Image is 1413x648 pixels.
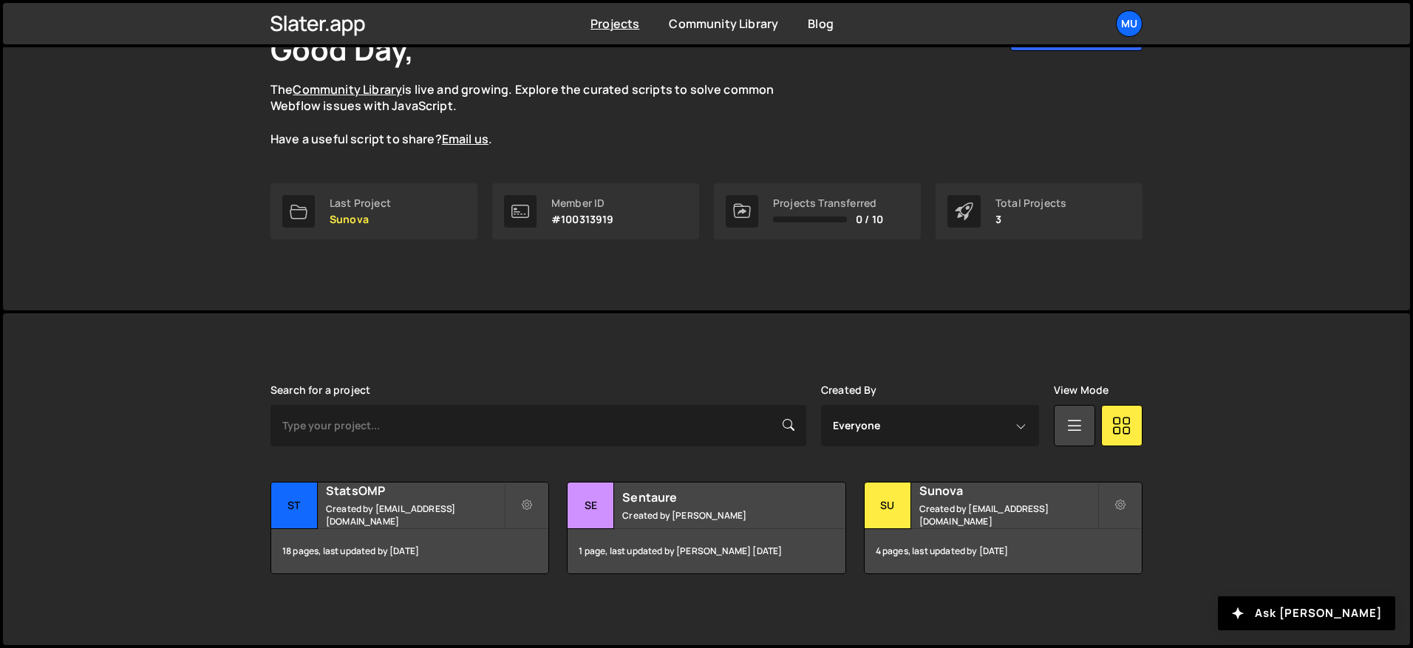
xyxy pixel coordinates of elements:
a: St StatsOMP Created by [EMAIL_ADDRESS][DOMAIN_NAME] 18 pages, last updated by [DATE] [270,482,549,574]
div: 4 pages, last updated by [DATE] [865,529,1142,573]
label: Created By [821,384,877,396]
label: Search for a project [270,384,370,396]
small: Created by [PERSON_NAME] [622,509,800,522]
div: Total Projects [995,197,1066,209]
p: Sunova [330,214,391,225]
h2: Sentaure [622,489,800,505]
span: 0 / 10 [856,214,883,225]
div: Last Project [330,197,391,209]
div: 18 pages, last updated by [DATE] [271,529,548,573]
a: Community Library [669,16,778,32]
a: Email us [442,131,488,147]
div: 1 page, last updated by [PERSON_NAME] [DATE] [568,529,845,573]
a: Community Library [293,81,402,98]
small: Created by [EMAIL_ADDRESS][DOMAIN_NAME] [919,502,1097,528]
a: Last Project Sunova [270,183,477,239]
a: Blog [808,16,834,32]
a: Mu [1116,10,1143,37]
div: Projects Transferred [773,197,883,209]
a: Se Sentaure Created by [PERSON_NAME] 1 page, last updated by [PERSON_NAME] [DATE] [567,482,845,574]
p: 3 [995,214,1066,225]
button: Ask [PERSON_NAME] [1218,596,1395,630]
input: Type your project... [270,405,806,446]
small: Created by [EMAIL_ADDRESS][DOMAIN_NAME] [326,502,504,528]
label: View Mode [1054,384,1109,396]
div: Su [865,482,911,529]
div: Member ID [551,197,614,209]
div: St [271,482,318,529]
a: Su Sunova Created by [EMAIL_ADDRESS][DOMAIN_NAME] 4 pages, last updated by [DATE] [864,482,1143,574]
p: #100313919 [551,214,614,225]
div: Se [568,482,614,529]
h1: Good Day, [270,29,414,69]
h2: Sunova [919,482,1097,499]
a: Projects [590,16,639,32]
h2: StatsOMP [326,482,504,499]
p: The is live and growing. Explore the curated scripts to solve common Webflow issues with JavaScri... [270,81,803,148]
